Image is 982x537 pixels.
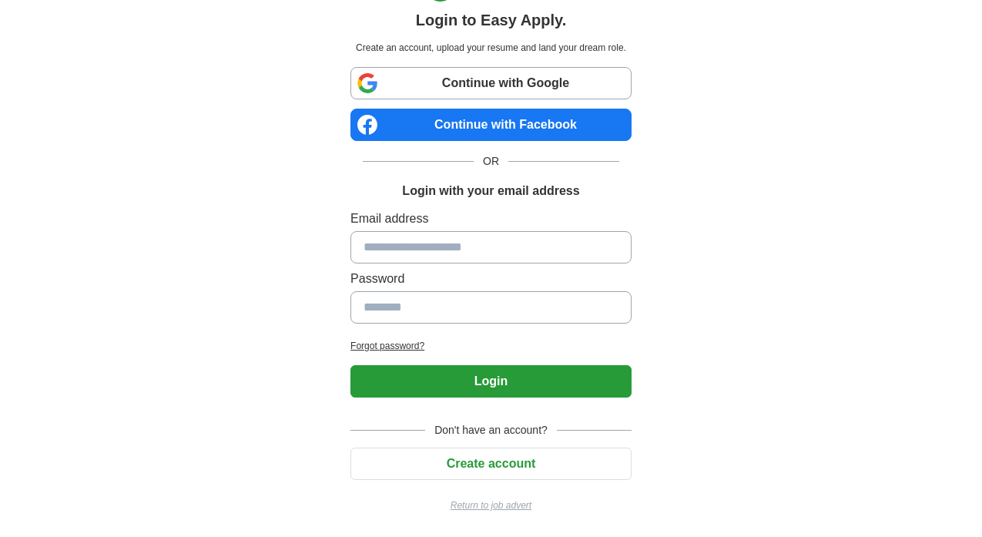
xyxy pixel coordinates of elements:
span: Don't have an account? [425,422,557,438]
a: Create account [350,457,632,470]
h1: Login to Easy Apply. [416,8,567,32]
h1: Login with your email address [402,182,579,200]
label: Email address [350,210,632,228]
button: Login [350,365,632,398]
a: Continue with Google [350,67,632,99]
label: Password [350,270,632,288]
p: Create an account, upload your resume and land your dream role. [354,41,628,55]
a: Return to job advert [350,498,632,512]
span: OR [474,153,508,169]
a: Continue with Facebook [350,109,632,141]
a: Forgot password? [350,339,632,353]
button: Create account [350,448,632,480]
